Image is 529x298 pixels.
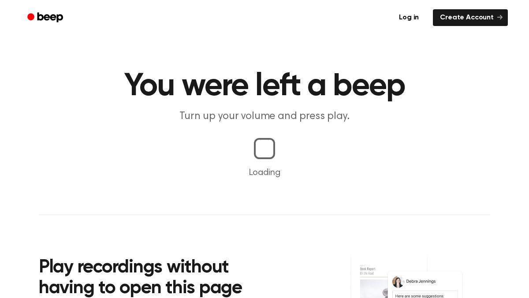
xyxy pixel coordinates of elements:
[39,71,490,102] h1: You were left a beep
[21,9,71,26] a: Beep
[95,109,434,124] p: Turn up your volume and press play.
[11,166,518,179] p: Loading
[433,9,508,26] a: Create Account
[390,7,428,28] a: Log in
